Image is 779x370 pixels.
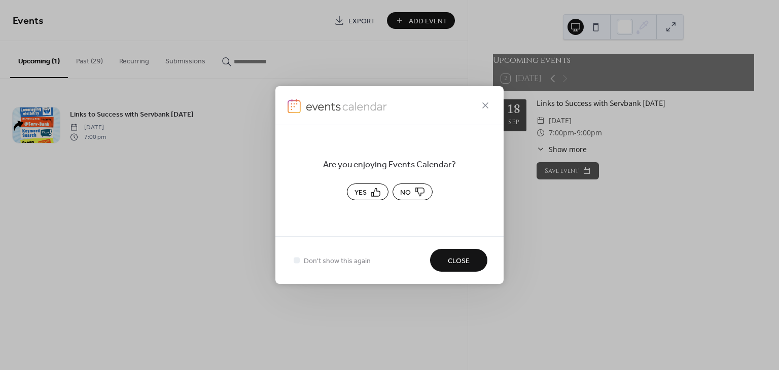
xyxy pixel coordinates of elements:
button: Yes [347,183,388,200]
button: No [393,183,433,200]
img: logo-icon [288,99,301,114]
span: Yes [355,188,367,198]
button: Close [430,249,487,272]
span: Don't show this again [304,256,371,267]
span: No [400,188,411,198]
span: Are you enjoying Events Calendar? [292,158,487,172]
img: logo-icon [306,99,388,114]
span: Close [448,256,470,267]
